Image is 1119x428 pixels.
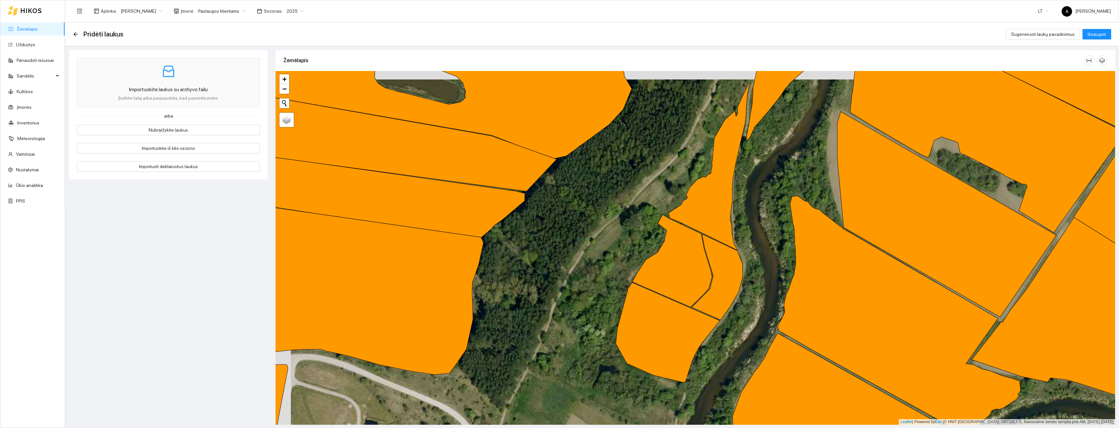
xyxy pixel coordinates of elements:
[94,8,99,14] span: layout
[279,113,294,127] a: Layers
[17,69,54,82] span: Sandėlis
[1084,58,1094,63] span: column-width
[17,120,39,125] a: Inventorius
[279,98,289,108] button: Initiate a new search
[142,145,195,152] span: Importuokite iš kito sezono
[181,7,194,15] span: Įmonė :
[84,95,253,102] p: Įkelkite failą arba paspauskite, kad pasirinktumėte.
[174,8,179,14] span: shop
[77,125,260,135] button: Nubraižykite laukus
[1006,29,1080,39] button: Sugeneruoti laukų pavadinimus
[77,161,260,172] button: Importuoti deklaruotus laukus
[257,8,262,14] span: calendar
[282,85,287,93] span: −
[1062,8,1111,14] span: [PERSON_NAME]
[159,112,178,120] span: arba
[16,151,35,157] a: Vartotojai
[1082,29,1111,39] button: Išsaugoti
[161,64,176,79] span: inbox
[73,32,78,37] span: arrow-left
[84,86,253,93] p: Importuokite laukus su archyvo failu
[16,167,39,172] a: Nustatymai
[1011,31,1075,38] span: Sugeneruoti laukų pavadinimus
[943,420,944,424] span: |
[282,75,287,83] span: +
[149,126,188,134] span: Nubraižykite laukus
[1084,55,1094,66] button: column-width
[279,84,289,94] a: Zoom out
[287,6,304,16] span: 2025
[17,89,33,94] a: Kultūros
[16,183,43,188] a: Ūkio analitika
[279,74,289,84] a: Zoom in
[899,419,1115,425] div: | Powered by © HNIT-[GEOGRAPHIC_DATA]; ORT10LT ©, Nacionalinė žemės tarnyba prie AM, [DATE]-[DATE]
[17,136,45,141] a: Meteorologija
[17,58,54,63] a: Panaudoti resursai
[101,7,117,15] span: Aplinka :
[901,420,912,424] a: Leaflet
[17,26,38,32] a: Žemėlapis
[83,29,123,39] span: Pridėti laukus
[1038,6,1049,16] span: LT
[16,42,35,47] a: Užduotys
[283,51,1084,70] div: Žemėlapis
[264,7,283,15] span: Sezonas :
[139,163,198,170] span: Importuoti deklaruotus laukus
[16,198,25,204] a: PPIS
[77,127,260,133] a: Nubraižykite laukus
[77,8,82,14] span: menu-fold
[84,58,253,107] span: inboxImportuokite laukus su archyvo failuĮkelkite failą arba paspauskite, kad pasirinktumėte.
[1066,6,1068,17] span: A
[121,6,162,16] span: Andrius Rimgaila
[77,143,260,153] button: Importuokite iš kito sezono
[1088,31,1106,38] span: Išsaugoti
[73,32,78,37] div: Atgal
[73,5,86,18] button: menu-fold
[935,420,942,424] a: Esri
[198,6,245,16] span: Paslaugos klientams
[17,105,32,110] a: Įmonės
